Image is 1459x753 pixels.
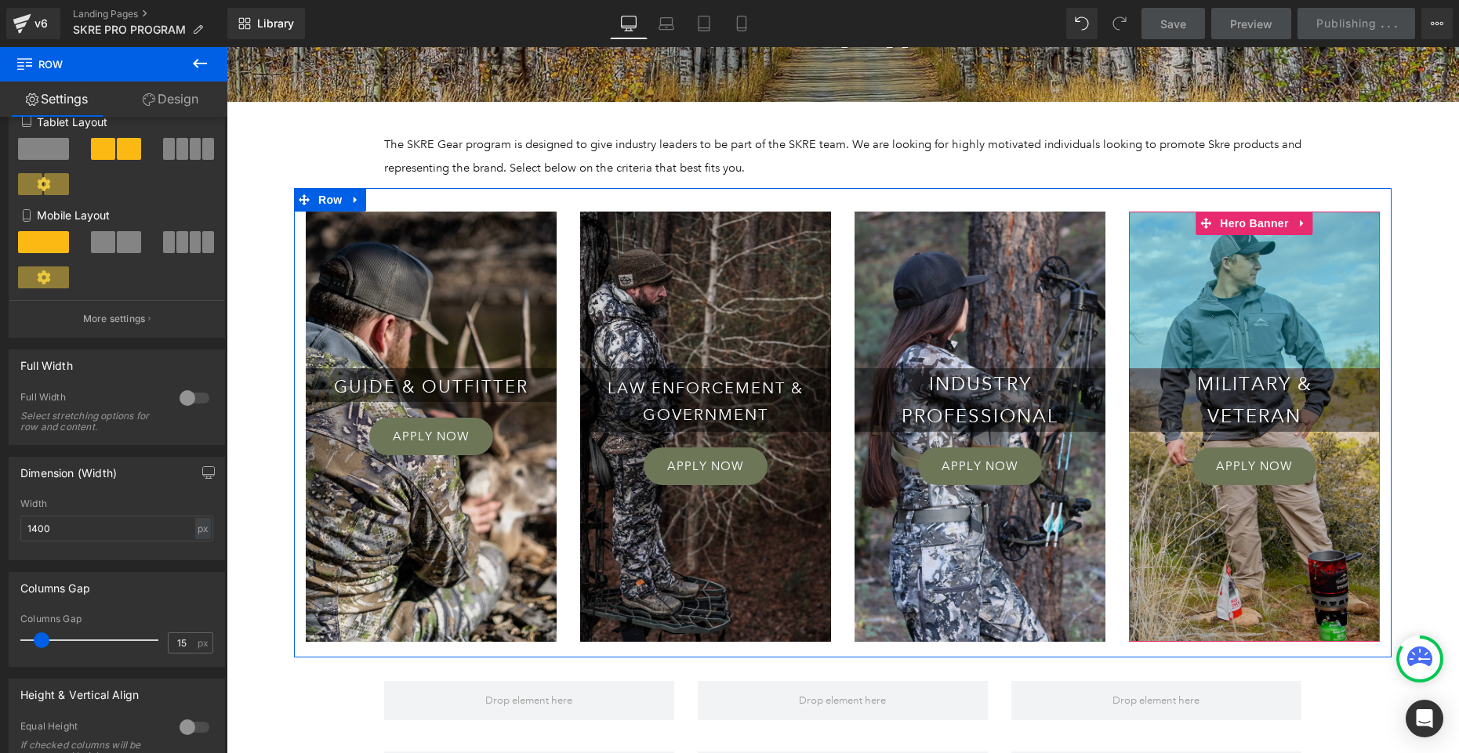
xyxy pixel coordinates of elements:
[441,407,517,431] span: Apply Now
[9,300,224,337] button: More settings
[73,24,186,36] span: SKRE PRO PROGRAM
[1211,8,1291,39] a: Preview
[20,679,139,701] div: Height & Vertical Align
[119,141,140,165] a: Expand / Collapse
[198,638,211,648] span: px
[6,8,60,39] a: v6
[20,516,213,541] input: auto
[1066,165,1087,188] a: Expand / Collapse
[88,141,119,165] span: Row
[195,518,211,539] div: px
[1421,8,1453,39] button: More
[20,391,164,407] div: Full Width
[691,400,815,438] a: Apply Now
[1406,700,1443,737] div: Open Intercom Messenger
[114,81,227,117] a: Design
[20,411,162,433] div: Select stretching options for row and content.
[31,13,51,34] div: v6
[1066,8,1098,39] button: Undo
[902,321,1153,353] h3: MILITARY &
[20,614,213,624] div: Columns Gap
[723,8,760,39] a: Mobile
[257,16,294,31] span: Library
[648,8,685,39] a: Laptop
[227,8,305,39] a: New Library
[1104,8,1135,39] button: Redo
[628,321,879,386] h3: Industry professional
[20,207,213,223] p: Mobile Layout
[1230,16,1272,32] span: Preview
[989,165,1065,188] span: Hero Banner
[20,114,213,130] p: Tablet Layout
[1160,16,1186,32] span: Save
[715,407,792,431] span: Apply Now
[989,407,1066,431] span: Apply Now
[354,328,604,381] h3: LAw enforcement & Government
[417,400,541,438] a: Apply Now
[83,312,146,326] p: More settings
[610,8,648,39] a: Desktop
[20,573,90,595] div: Columns Gap
[20,498,213,509] div: Width
[20,350,73,372] div: Full Width
[16,47,172,81] span: Row
[73,8,227,20] a: Landing Pages
[227,47,1459,753] iframe: To enrich screen reader interactions, please activate Accessibility in Grammarly extension settings
[20,458,117,480] div: Dimension (Width)
[685,8,723,39] a: Tablet
[902,353,1153,386] h3: VETERAN
[966,400,1090,438] a: Apply Now
[20,720,164,737] div: Equal Height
